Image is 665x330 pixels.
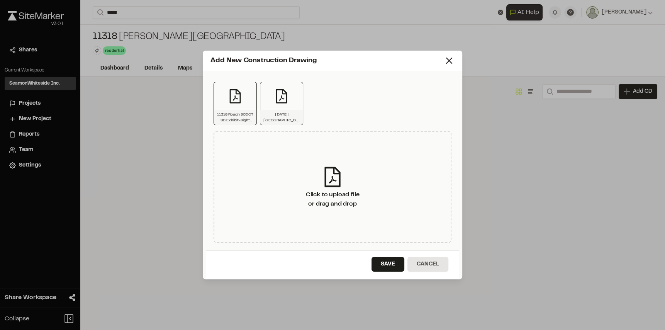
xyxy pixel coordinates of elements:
p: [DATE] [GEOGRAPHIC_DATA] Easement Exhibit.pdf [263,112,300,123]
div: Click to upload fileor drag and drop [214,131,451,243]
div: Click to upload file or drag and drop [306,190,360,209]
div: Add New Construction Drawing [210,56,444,66]
p: 11318 Rough SCDOT SD Exhibit-Sight Distance.pdf [217,112,253,123]
button: Cancel [407,257,448,272]
button: Save [372,257,404,272]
